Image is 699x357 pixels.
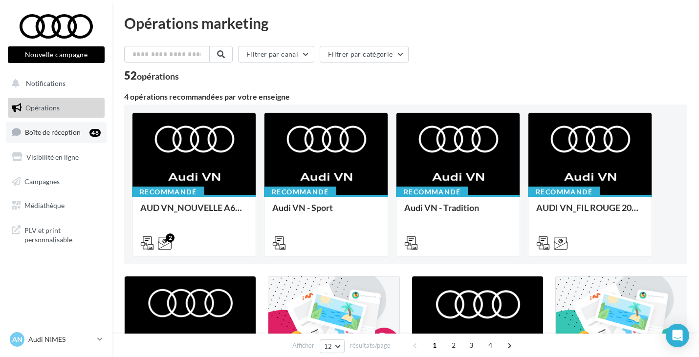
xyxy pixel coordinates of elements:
[24,201,65,210] span: Médiathèque
[528,187,600,197] div: Recommandé
[320,46,409,63] button: Filtrer par catégorie
[8,46,105,63] button: Nouvelle campagne
[89,129,101,137] div: 48
[536,203,644,222] div: AUDI VN_FIL ROUGE 2025 - A1, Q2, Q3, Q5 et Q4 e-tron
[6,171,107,192] a: Campagnes
[140,203,248,222] div: AUD VN_NOUVELLE A6 e-tron
[320,339,345,353] button: 12
[124,16,687,30] div: Opérations marketing
[12,335,22,344] span: AN
[427,337,442,353] span: 1
[124,70,179,81] div: 52
[24,177,60,185] span: Campagnes
[137,72,179,81] div: opérations
[6,73,103,94] button: Notifications
[132,187,204,197] div: Recommandé
[482,337,498,353] span: 4
[396,187,468,197] div: Recommandé
[8,330,105,349] a: AN Audi NIMES
[6,195,107,216] a: Médiathèque
[124,93,687,101] div: 4 opérations recommandées par votre enseigne
[446,337,461,353] span: 2
[272,203,380,222] div: Audi VN - Sport
[25,104,60,112] span: Opérations
[292,341,314,350] span: Afficher
[6,122,107,143] a: Boîte de réception48
[6,98,107,118] a: Opérations
[26,79,66,87] span: Notifications
[6,147,107,168] a: Visibilité en ligne
[28,335,93,344] p: Audi NIMES
[264,187,336,197] div: Recommandé
[26,153,79,161] span: Visibilité en ligne
[666,324,689,347] div: Open Intercom Messenger
[404,203,512,222] div: Audi VN - Tradition
[6,220,107,249] a: PLV et print personnalisable
[24,224,101,245] span: PLV et print personnalisable
[463,337,479,353] span: 3
[324,342,332,350] span: 12
[25,128,81,136] span: Boîte de réception
[350,341,391,350] span: résultats/page
[238,46,314,63] button: Filtrer par canal
[166,233,175,242] div: 2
